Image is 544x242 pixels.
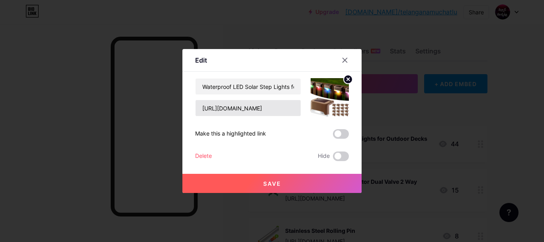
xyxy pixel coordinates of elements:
span: Save [263,180,281,187]
div: Delete [195,151,212,161]
span: Hide [318,151,330,161]
input: URL [196,100,301,116]
div: Make this a highlighted link [195,129,266,139]
div: Edit [195,55,207,65]
button: Save [182,174,362,193]
input: Title [196,79,301,94]
img: link_thumbnail [311,78,349,116]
